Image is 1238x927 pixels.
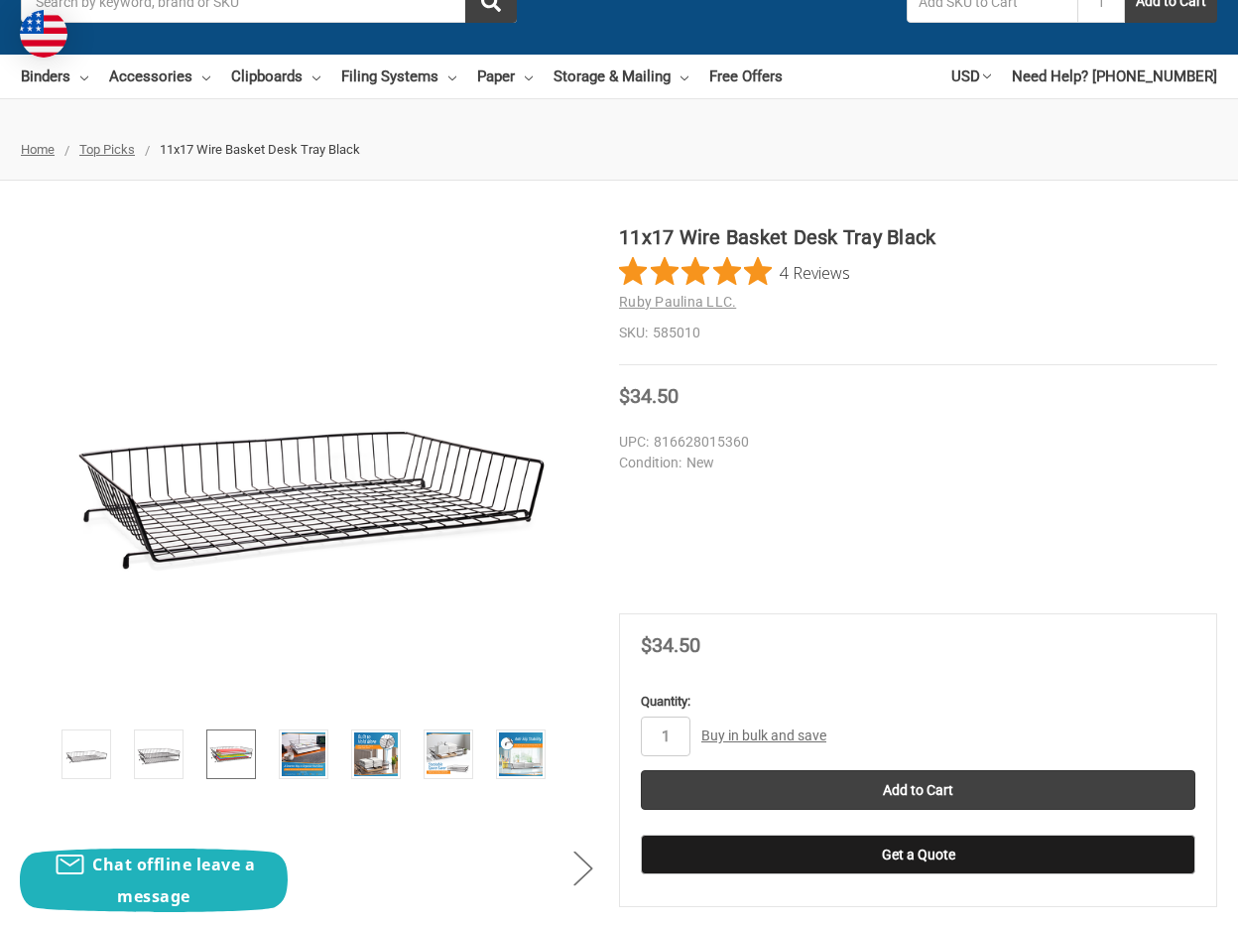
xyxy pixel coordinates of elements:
h1: 11x17 Wire Basket Desk Tray Black [619,222,1217,252]
dt: UPC: [619,432,649,453]
button: Next [563,838,603,898]
a: Free Offers [709,55,783,98]
img: 11x17 Wire Basket Desk Tray Black [499,732,543,776]
img: duty and tax information for United States [20,10,67,58]
img: 11x17 Wire Basket Desk Tray Black [64,732,108,776]
span: $34.50 [641,633,700,657]
span: $34.50 [619,384,679,408]
button: Chat offline leave a message [20,849,288,912]
dt: SKU: [619,323,648,343]
span: Chat offline leave a message [92,854,255,907]
a: Storage & Mailing [554,55,688,98]
a: Binders [21,55,88,98]
a: Accessories [109,55,210,98]
a: Buy in bulk and save [701,728,826,743]
button: Rated 5 out of 5 stars from 4 reviews. Jump to reviews. [619,257,850,287]
span: 11x17 Wire Basket Desk Tray Black [160,142,360,157]
img: 11x17 Wire Basket Desk Tray Black [427,732,470,776]
input: Add to Cart [641,770,1195,810]
a: Top Picks [79,142,135,157]
dd: New [619,453,1217,473]
dd: 816628015360 [619,432,1217,453]
button: Get a Quote [641,835,1195,874]
a: Paper [477,55,533,98]
a: Need Help? [PHONE_NUMBER] [1012,55,1217,98]
button: Previous [16,838,56,898]
a: Ruby Paulina LLC. [619,294,736,310]
a: Home [21,142,55,157]
a: Filing Systems [341,55,456,98]
img: 11x17 Wire Basket Desk Tray Black [282,732,325,776]
a: Clipboards [231,55,320,98]
img: 11”x17” Wire Baskets (585010) Black Coated [209,732,253,776]
dt: Condition: [619,453,681,473]
a: USD [951,55,991,98]
img: 11x17 Wire Basket Desk Tray Black [62,222,557,719]
label: Quantity: [641,692,1195,712]
img: 11x17 Wire Basket Desk Tray Black [137,732,181,776]
img: 11x17 Wire Basket Desk Tray Black [354,732,398,776]
span: 4 Reviews [780,257,850,287]
dd: 585010 [619,323,1217,343]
